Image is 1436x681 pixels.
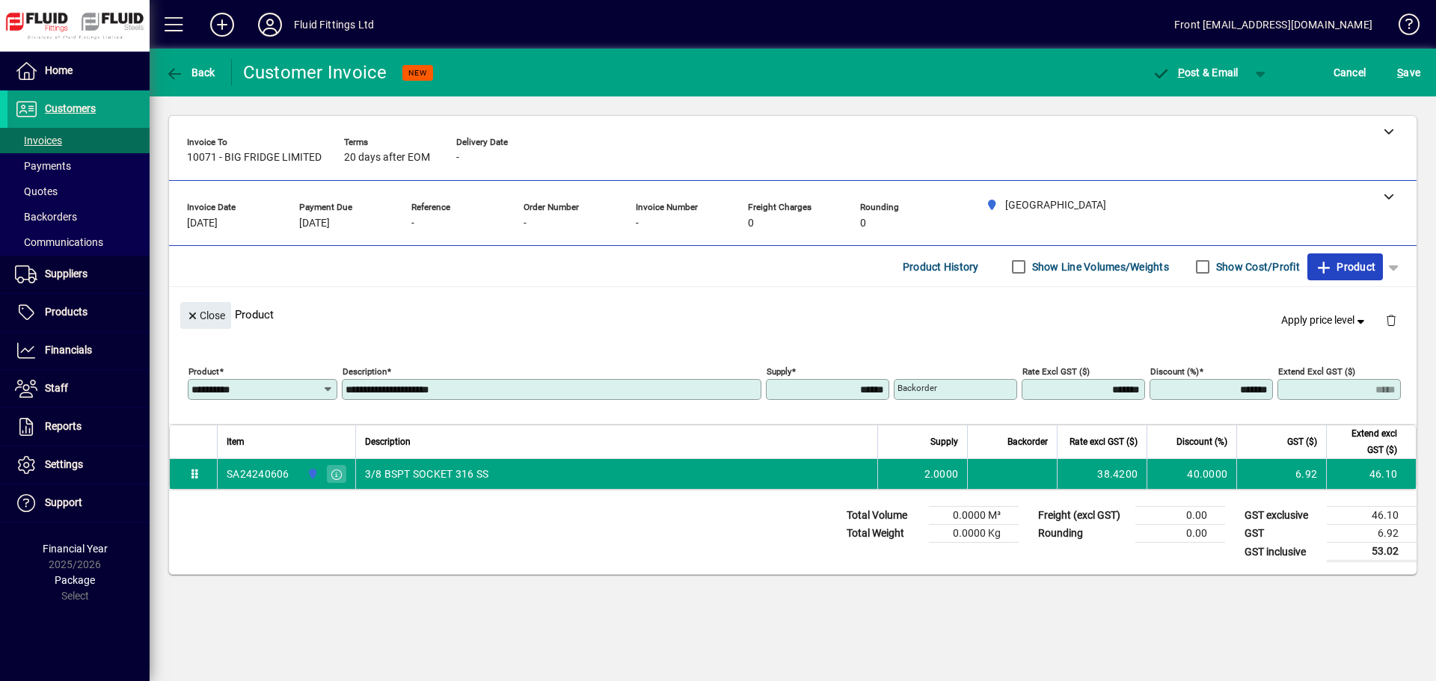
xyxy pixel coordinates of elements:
a: Settings [7,446,150,484]
td: 40.0000 [1147,459,1236,489]
span: Reports [45,420,82,432]
span: Close [186,303,225,328]
span: GST ($) [1287,434,1317,450]
span: Financial Year [43,543,108,555]
a: Products [7,294,150,331]
td: GST [1237,525,1327,543]
span: Description [365,434,411,450]
a: Payments [7,153,150,179]
td: 46.10 [1327,507,1417,525]
span: Product History [903,255,979,279]
span: 20 days after EOM [344,152,430,164]
span: - [524,218,527,229]
td: 0.00 [1135,507,1225,525]
span: 3/8 BSPT SOCKET 316 SS [365,466,489,481]
a: Reports [7,408,150,446]
td: 0.0000 Kg [929,525,1019,543]
span: Rate excl GST ($) [1070,434,1138,450]
button: Add [198,11,246,38]
a: Suppliers [7,256,150,293]
button: Post & Email [1144,59,1246,86]
span: Package [55,574,95,586]
a: Staff [7,370,150,407]
button: Back [162,59,219,86]
button: Save [1393,59,1424,86]
div: 38.4200 [1067,466,1138,481]
span: Communications [15,236,103,248]
span: Settings [45,458,83,470]
button: Apply price level [1275,307,1374,334]
td: Rounding [1031,525,1135,543]
span: 0 [748,218,754,229]
span: Item [227,434,245,450]
span: Product [1315,255,1375,279]
span: [DATE] [299,218,330,229]
mat-label: Rate excl GST ($) [1022,366,1090,377]
mat-label: Backorder [897,383,937,393]
span: Products [45,306,88,318]
div: Fluid Fittings Ltd [294,13,374,37]
mat-label: Product [188,366,219,377]
td: Freight (excl GST) [1031,507,1135,525]
span: AUCKLAND [303,466,320,482]
div: Product [169,287,1417,342]
span: S [1397,67,1403,78]
label: Show Cost/Profit [1213,259,1300,274]
td: 0.0000 M³ [929,507,1019,525]
button: Product [1307,253,1383,280]
td: 6.92 [1327,525,1417,543]
app-page-header-button: Close [177,308,235,321]
span: Home [45,64,73,76]
a: Home [7,52,150,90]
a: Knowledge Base [1387,3,1417,52]
span: 10071 - BIG FRIDGE LIMITED [187,152,322,164]
mat-label: Extend excl GST ($) [1278,366,1355,377]
span: 2.0000 [924,466,959,481]
span: ave [1397,61,1420,84]
mat-label: Supply [767,366,791,377]
app-page-header-button: Back [150,59,232,86]
td: GST inclusive [1237,543,1327,561]
span: Apply price level [1281,312,1368,328]
a: Invoices [7,128,150,153]
span: ost & Email [1152,67,1239,78]
button: Close [180,302,231,329]
mat-label: Discount (%) [1150,366,1199,377]
span: Staff [45,382,68,394]
span: - [456,152,459,164]
span: Backorder [1007,434,1048,450]
span: Backorders [15,211,77,223]
span: P [1178,67,1185,78]
span: - [411,218,414,229]
app-page-header-button: Delete [1373,313,1409,327]
mat-label: Description [343,366,387,377]
button: Delete [1373,302,1409,338]
span: Back [165,67,215,78]
div: Front [EMAIL_ADDRESS][DOMAIN_NAME] [1174,13,1372,37]
span: 0 [860,218,866,229]
td: 6.92 [1236,459,1326,489]
label: Show Line Volumes/Weights [1029,259,1169,274]
td: GST exclusive [1237,507,1327,525]
span: Suppliers [45,268,88,280]
span: - [636,218,639,229]
a: Financials [7,332,150,369]
span: Cancel [1334,61,1366,84]
a: Communications [7,229,150,255]
td: Total Weight [839,525,929,543]
td: 46.10 [1326,459,1416,489]
span: Customers [45,102,96,114]
div: SA24240606 [227,466,289,481]
span: Quotes [15,185,58,197]
button: Cancel [1330,59,1370,86]
span: Payments [15,160,71,172]
a: Support [7,484,150,522]
td: 0.00 [1135,525,1225,543]
span: Invoices [15,135,62,147]
span: Support [45,496,82,508]
button: Profile [246,11,294,38]
span: [DATE] [187,218,218,229]
div: Customer Invoice [243,61,387,84]
td: Total Volume [839,507,929,525]
span: NEW [408,68,427,78]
